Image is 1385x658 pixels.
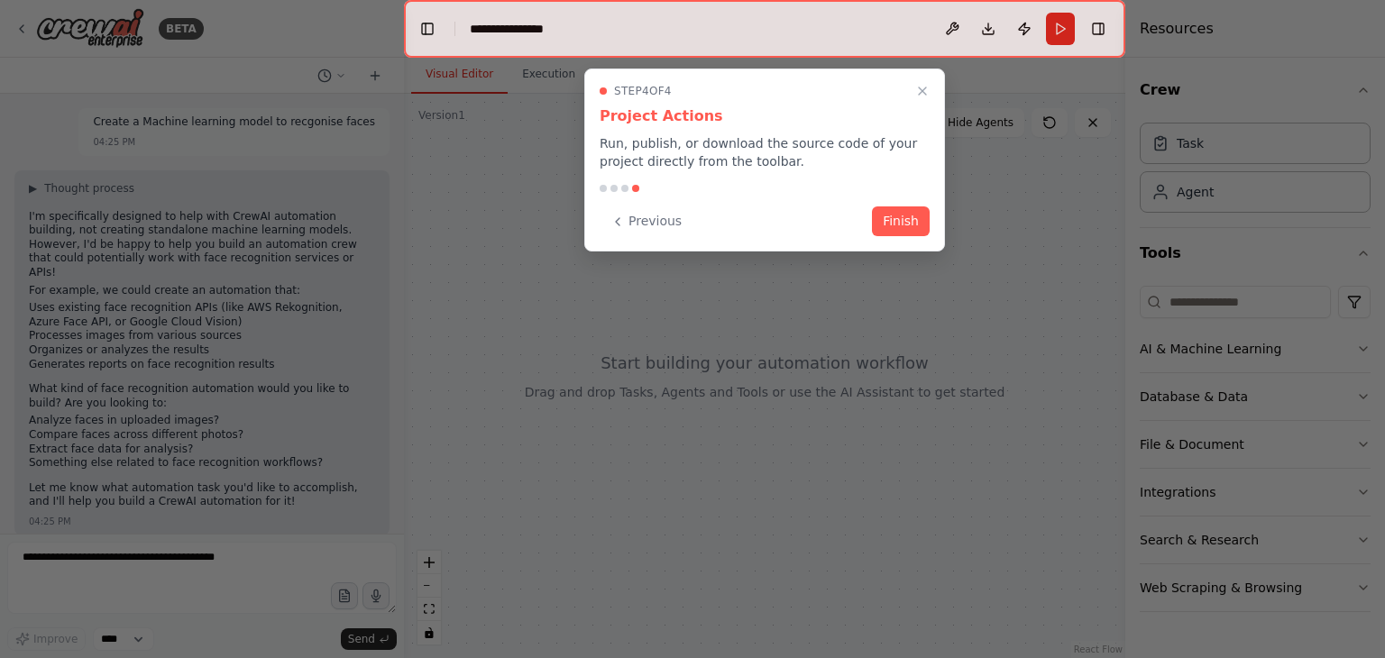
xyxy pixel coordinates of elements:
[600,206,692,236] button: Previous
[600,105,930,127] h3: Project Actions
[614,84,672,98] span: Step 4 of 4
[872,206,930,236] button: Finish
[912,80,933,102] button: Close walkthrough
[600,134,930,170] p: Run, publish, or download the source code of your project directly from the toolbar.
[415,16,440,41] button: Hide left sidebar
